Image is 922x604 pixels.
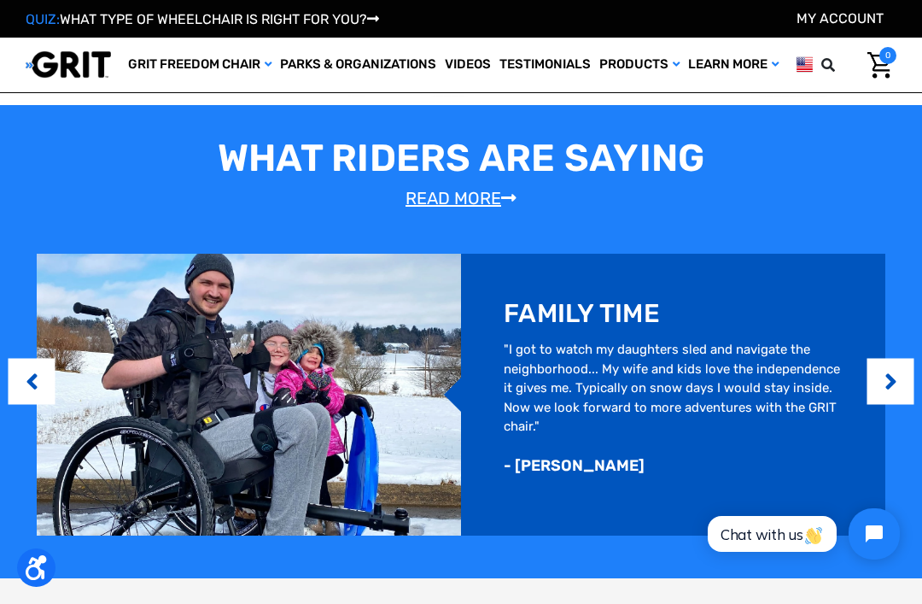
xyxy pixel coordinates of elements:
a: GRIT Freedom Chair [124,38,276,92]
button: Previous [23,355,40,408]
p: "I got to watch my daughters sled and navigate the neighborhood... My wife and kids love the inde... [504,340,843,437]
a: Products [595,38,684,92]
input: Search [846,47,855,83]
a: Videos [441,38,495,92]
img: Cart [867,52,892,79]
img: us.png [797,54,813,75]
span: 0 [879,47,896,64]
span: QUIZ: [26,11,60,27]
h3: FAMILY TIME [504,298,660,329]
button: Next [882,355,899,408]
a: Parks & Organizations [276,38,441,92]
a: QUIZ:WHAT TYPE OF WHEELCHAIR IS RIGHT FOR YOU? [26,11,379,27]
p: - [PERSON_NAME] [504,454,645,478]
a: Read More [406,188,516,208]
iframe: Tidio Chat [689,494,914,574]
a: Learn More [684,38,783,92]
a: Testimonials [495,38,595,92]
img: reviews-1.png [37,254,461,537]
a: Account [797,10,884,26]
img: GRIT All-Terrain Wheelchair and Mobility Equipment [26,50,111,79]
a: Cart with 0 items [855,47,896,83]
